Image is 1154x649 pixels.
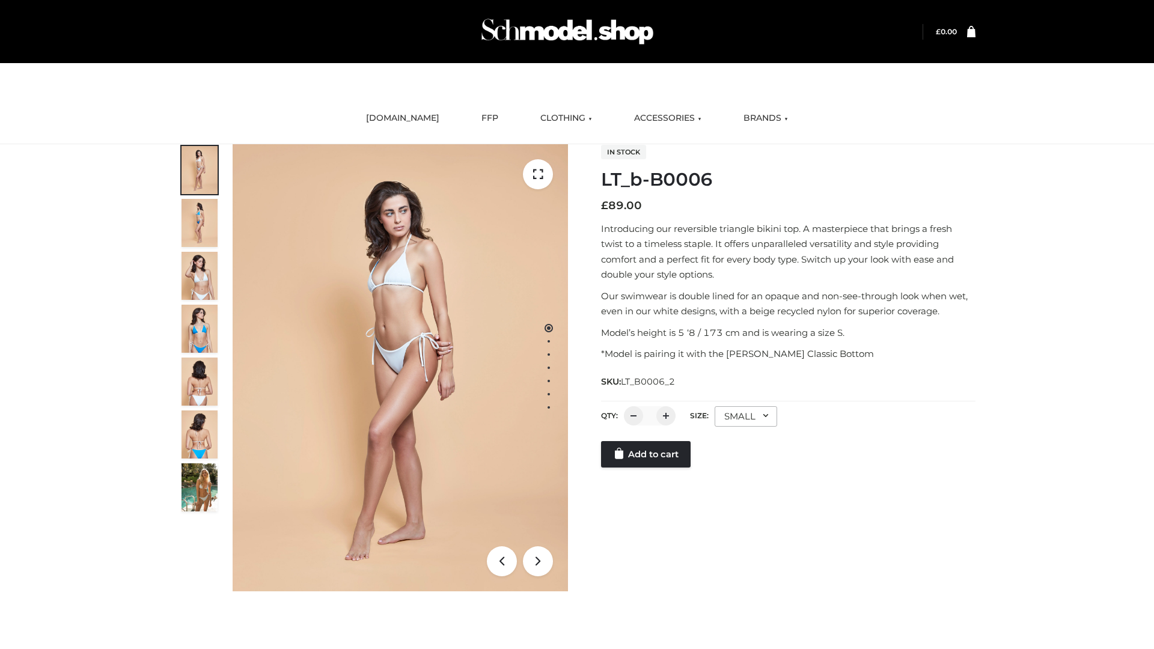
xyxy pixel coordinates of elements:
[601,374,676,389] span: SKU:
[690,411,709,420] label: Size:
[601,145,646,159] span: In stock
[182,358,218,406] img: ArielClassicBikiniTop_CloudNine_AzureSky_OW114ECO_7-scaled.jpg
[357,105,448,132] a: [DOMAIN_NAME]
[601,169,975,190] h1: LT_b-B0006
[182,146,218,194] img: ArielClassicBikiniTop_CloudNine_AzureSky_OW114ECO_1-scaled.jpg
[601,346,975,362] p: *Model is pairing it with the [PERSON_NAME] Classic Bottom
[182,410,218,459] img: ArielClassicBikiniTop_CloudNine_AzureSky_OW114ECO_8-scaled.jpg
[182,199,218,247] img: ArielClassicBikiniTop_CloudNine_AzureSky_OW114ECO_2-scaled.jpg
[601,199,642,212] bdi: 89.00
[601,411,618,420] label: QTY:
[601,441,691,468] a: Add to cart
[936,27,957,36] bdi: 0.00
[715,406,777,427] div: SMALL
[233,144,568,591] img: LT_b-B0006
[625,105,710,132] a: ACCESSORIES
[936,27,957,36] a: £0.00
[531,105,601,132] a: CLOTHING
[472,105,507,132] a: FFP
[601,325,975,341] p: Model’s height is 5 ‘8 / 173 cm and is wearing a size S.
[182,463,218,511] img: Arieltop_CloudNine_AzureSky2.jpg
[601,221,975,282] p: Introducing our reversible triangle bikini top. A masterpiece that brings a fresh twist to a time...
[601,288,975,319] p: Our swimwear is double lined for an opaque and non-see-through look when wet, even in our white d...
[734,105,797,132] a: BRANDS
[182,252,218,300] img: ArielClassicBikiniTop_CloudNine_AzureSky_OW114ECO_3-scaled.jpg
[621,376,675,387] span: LT_B0006_2
[477,8,658,55] img: Schmodel Admin 964
[601,199,608,212] span: £
[182,305,218,353] img: ArielClassicBikiniTop_CloudNine_AzureSky_OW114ECO_4-scaled.jpg
[936,27,941,36] span: £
